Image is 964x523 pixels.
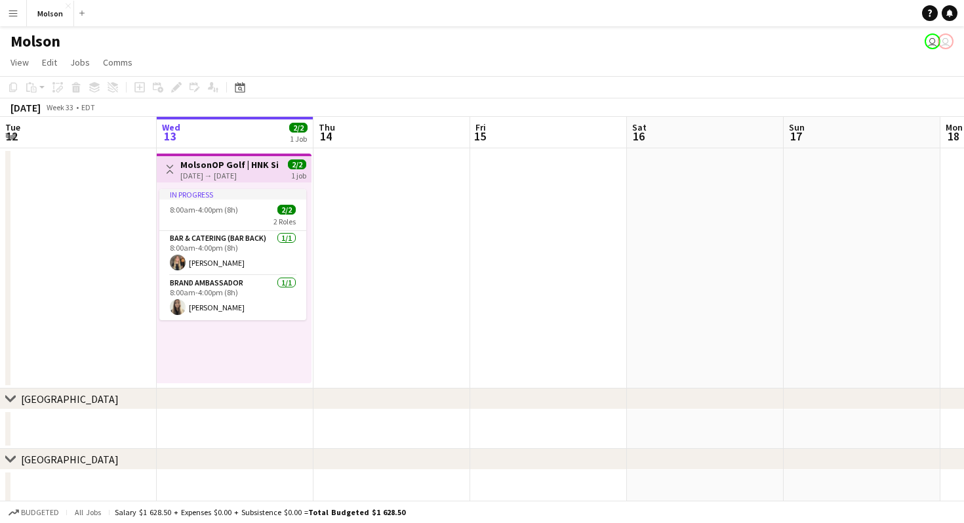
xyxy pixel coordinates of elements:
[160,129,180,144] span: 13
[5,121,20,133] span: Tue
[290,134,307,144] div: 1 Job
[21,508,59,517] span: Budgeted
[21,392,119,406] div: [GEOGRAPHIC_DATA]
[103,56,132,68] span: Comms
[65,54,95,71] a: Jobs
[944,129,963,144] span: 18
[5,54,34,71] a: View
[946,121,963,133] span: Mon
[162,121,180,133] span: Wed
[115,507,405,517] div: Salary $1 628.50 + Expenses $0.00 + Subsistence $0.00 =
[10,56,29,68] span: View
[21,453,119,466] div: [GEOGRAPHIC_DATA]
[938,33,954,49] app-user-avatar: Poojitha Bangalore Girish
[180,171,278,180] div: [DATE] → [DATE]
[632,121,647,133] span: Sat
[170,205,238,215] span: 8:00am-4:00pm (8h)
[159,276,306,320] app-card-role: Brand Ambassador1/18:00am-4:00pm (8h)[PERSON_NAME]
[291,169,306,180] div: 1 job
[630,129,647,144] span: 16
[70,56,90,68] span: Jobs
[72,507,104,517] span: All jobs
[159,189,306,199] div: In progress
[3,129,20,144] span: 12
[277,205,296,215] span: 2/2
[98,54,138,71] a: Comms
[81,102,95,112] div: EDT
[10,31,60,51] h1: Molson
[27,1,74,26] button: Molson
[289,123,308,133] span: 2/2
[308,507,405,517] span: Total Budgeted $1 628.50
[37,54,62,71] a: Edit
[789,121,805,133] span: Sun
[180,159,278,171] h3: MolsonOP Golf | HNK Silver ([GEOGRAPHIC_DATA], [GEOGRAPHIC_DATA])
[473,129,486,144] span: 15
[288,159,306,169] span: 2/2
[159,231,306,276] app-card-role: Bar & Catering (Bar Back)1/18:00am-4:00pm (8h)[PERSON_NAME]
[273,217,296,226] span: 2 Roles
[42,56,57,68] span: Edit
[925,33,940,49] app-user-avatar: Mehraj Jabbar
[159,189,306,320] app-job-card: In progress8:00am-4:00pm (8h)2/22 RolesBar & Catering (Bar Back)1/18:00am-4:00pm (8h)[PERSON_NAME...
[43,102,76,112] span: Week 33
[10,101,41,114] div: [DATE]
[319,121,335,133] span: Thu
[7,505,61,520] button: Budgeted
[317,129,335,144] span: 14
[787,129,805,144] span: 17
[475,121,486,133] span: Fri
